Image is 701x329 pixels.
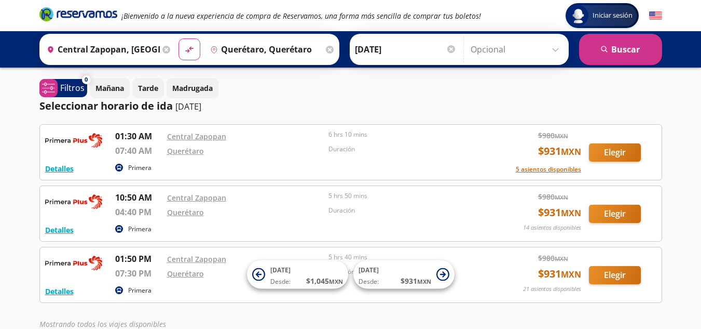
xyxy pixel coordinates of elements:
[167,78,218,98] button: Madrugada
[39,79,87,97] button: 0Filtros
[138,83,158,94] p: Tarde
[167,207,204,217] a: Querétaro
[39,319,166,329] em: Mostrando todos los viajes disponibles
[538,205,581,220] span: $ 931
[359,277,379,286] span: Desde:
[45,253,102,273] img: RESERVAMOS
[128,225,152,234] p: Primera
[329,278,343,285] small: MXN
[401,275,431,286] span: $ 931
[60,82,85,94] p: Filtros
[538,253,568,264] span: $ 980
[128,163,152,173] p: Primera
[172,83,213,94] p: Madrugada
[328,253,485,262] p: 5 hrs 40 mins
[589,205,641,223] button: Elegir
[649,9,662,22] button: English
[115,267,162,280] p: 07:30 PM
[45,191,102,212] img: RESERVAMOS
[353,260,455,289] button: [DATE]Desde:$931MXN
[206,36,323,62] input: Buscar Destino
[561,207,581,219] small: MXN
[417,278,431,285] small: MXN
[39,98,173,114] p: Seleccionar horario de ida
[121,11,481,21] em: ¡Bienvenido a la nueva experiencia de compra de Reservamos, una forma más sencilla de comprar tus...
[247,260,348,289] button: [DATE]Desde:$1,045MXN
[328,206,485,215] p: Duración
[328,144,485,154] p: Duración
[538,266,581,282] span: $ 931
[538,143,581,159] span: $ 931
[45,163,74,174] button: Detalles
[95,83,124,94] p: Mañana
[538,191,568,202] span: $ 980
[328,191,485,201] p: 5 hrs 50 mins
[115,191,162,204] p: 10:50 AM
[355,36,457,62] input: Elegir Fecha
[328,130,485,139] p: 6 hrs 10 mins
[175,100,201,113] p: [DATE]
[43,36,160,62] input: Buscar Origen
[538,130,568,141] span: $ 980
[589,266,641,284] button: Elegir
[115,144,162,157] p: 07:40 AM
[561,146,581,157] small: MXN
[471,36,563,62] input: Opcional
[306,275,343,286] span: $ 1,045
[359,266,379,274] span: [DATE]
[167,193,226,203] a: Central Zapopan
[115,206,162,218] p: 04:40 PM
[115,130,162,142] p: 01:30 AM
[589,143,641,162] button: Elegir
[555,132,568,140] small: MXN
[167,269,204,279] a: Querétaro
[128,286,152,295] p: Primera
[45,286,74,297] button: Detalles
[115,253,162,265] p: 01:50 PM
[588,10,637,21] span: Iniciar sesión
[270,266,291,274] span: [DATE]
[516,165,581,174] button: 5 asientos disponibles
[523,223,581,232] p: 14 asientos disponibles
[39,6,117,25] a: Brand Logo
[167,254,226,264] a: Central Zapopan
[39,6,117,22] i: Brand Logo
[270,277,291,286] span: Desde:
[45,130,102,151] img: RESERVAMOS
[523,285,581,294] p: 21 asientos disponibles
[555,193,568,201] small: MXN
[167,146,204,156] a: Querétaro
[561,269,581,280] small: MXN
[167,131,226,141] a: Central Zapopan
[45,225,74,235] button: Detalles
[90,78,130,98] button: Mañana
[132,78,164,98] button: Tarde
[579,34,662,65] button: Buscar
[85,75,88,84] span: 0
[555,255,568,262] small: MXN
